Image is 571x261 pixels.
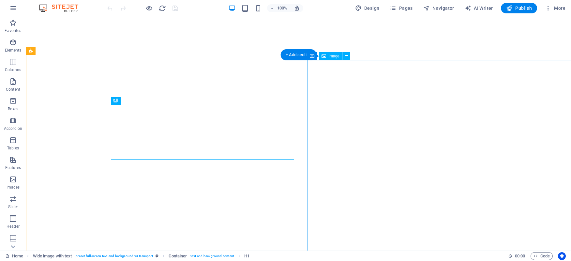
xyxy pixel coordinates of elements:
[501,3,537,13] button: Publish
[558,252,566,260] button: Usercentrics
[506,5,532,11] span: Publish
[531,252,553,260] button: Code
[353,3,382,13] button: Design
[387,3,415,13] button: Pages
[519,253,520,258] span: :
[7,185,20,190] p: Images
[465,5,493,11] span: AI Writer
[355,5,380,11] span: Design
[267,4,290,12] button: 100%
[390,5,413,11] span: Pages
[423,5,454,11] span: Navigator
[38,4,86,12] img: Editor Logo
[5,165,21,170] p: Features
[33,252,72,260] span: Click to select. Double-click to edit
[280,49,317,60] div: + Add section
[156,254,158,258] i: This element is a customizable preset
[5,48,22,53] p: Elements
[7,224,20,229] p: Header
[8,106,19,112] p: Boxes
[5,67,21,72] p: Columns
[5,252,23,260] a: Click to cancel selection. Double-click to open Pages
[542,3,568,13] button: More
[189,252,234,260] span: . text-and-background-content
[545,5,565,11] span: More
[294,5,300,11] i: On resize automatically adjust zoom level to fit chosen device.
[7,146,19,151] p: Tables
[169,252,187,260] span: Click to select. Double-click to edit
[329,54,339,58] span: Image
[277,4,287,12] h6: 100%
[158,4,166,12] button: reload
[462,3,496,13] button: AI Writer
[145,4,153,12] button: Click here to leave preview mode and continue editing
[6,87,20,92] p: Content
[515,252,525,260] span: 00 00
[353,3,382,13] div: Design (Ctrl+Alt+Y)
[4,126,22,131] p: Accordion
[533,252,550,260] span: Code
[8,204,18,209] p: Slider
[244,252,249,260] span: Click to select. Double-click to edit
[158,5,166,12] i: Reload page
[74,252,153,260] span: . preset-fullscreen-text-and-background-v3-transport
[5,28,21,33] p: Favorites
[508,252,525,260] h6: Session time
[421,3,457,13] button: Navigator
[33,252,250,260] nav: breadcrumb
